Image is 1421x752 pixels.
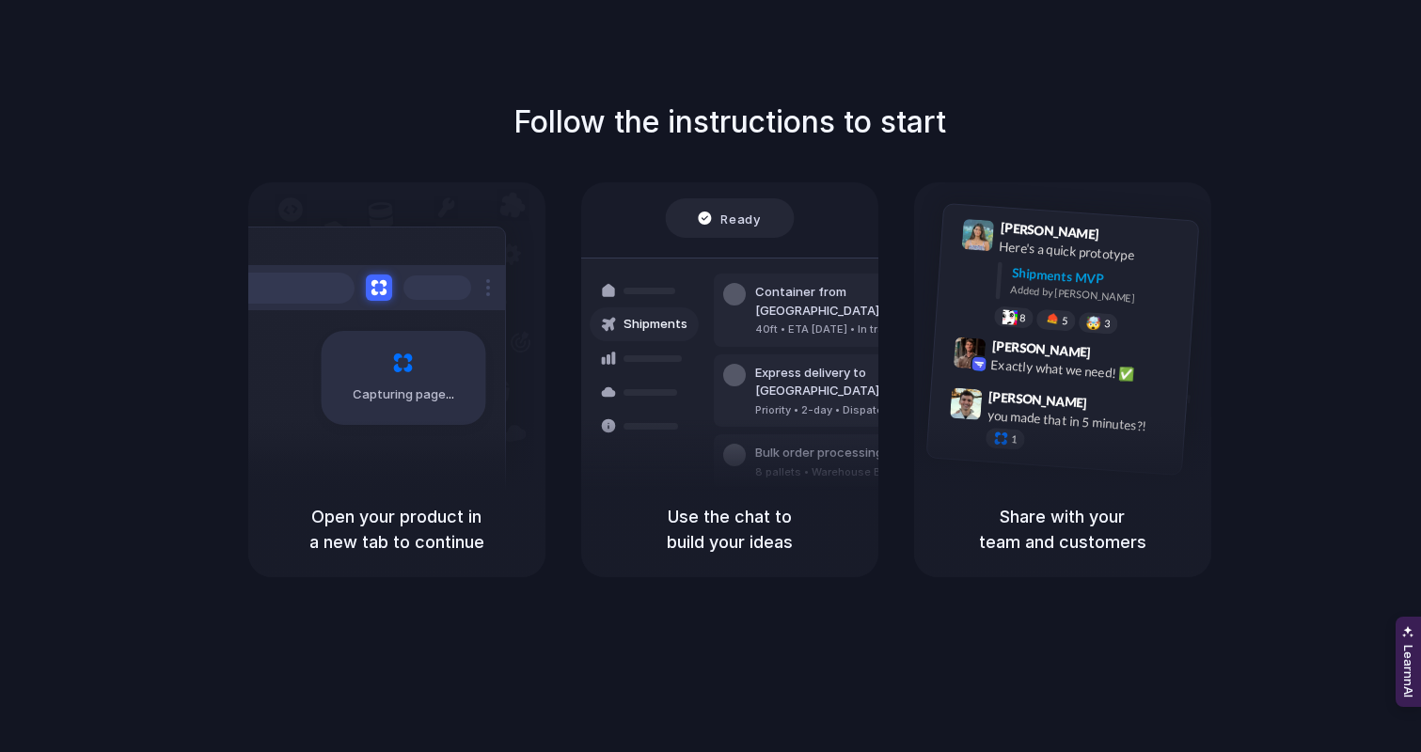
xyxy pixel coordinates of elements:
[991,336,1091,363] span: [PERSON_NAME]
[755,444,930,462] div: Bulk order processing
[720,209,760,227] span: Ready
[353,385,457,404] span: Capturing page
[755,464,930,480] div: 8 pallets • Warehouse B • Packed
[271,504,523,555] h5: Open your product in a new tab to continue
[937,504,1189,555] h5: Share with your team and customers
[1085,316,1101,330] div: 🤯
[1018,313,1025,323] span: 8
[1010,282,1183,309] div: Added by [PERSON_NAME]
[624,315,687,334] span: Shipments
[987,386,1087,414] span: [PERSON_NAME]
[1061,316,1067,326] span: 5
[755,283,958,320] div: Container from [GEOGRAPHIC_DATA]
[1093,395,1131,417] span: 9:47 AM
[987,405,1175,437] div: you made that in 5 minutes?!
[1010,434,1017,445] span: 1
[755,364,958,400] div: Express delivery to [GEOGRAPHIC_DATA]
[604,504,856,555] h5: Use the chat to build your ideas
[990,354,1178,386] div: Exactly what we need! ✅
[513,100,946,145] h1: Follow the instructions to start
[755,321,958,337] div: 40ft • ETA [DATE] • In transit
[1399,645,1418,697] span: LearnnAI
[1000,217,1099,244] span: [PERSON_NAME]
[1103,319,1110,329] span: 3
[1011,263,1185,294] div: Shipments MVP
[1096,344,1134,367] span: 9:42 AM
[755,402,958,418] div: Priority • 2-day • Dispatched
[1104,227,1143,249] span: 9:41 AM
[998,237,1186,269] div: Here's a quick prototype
